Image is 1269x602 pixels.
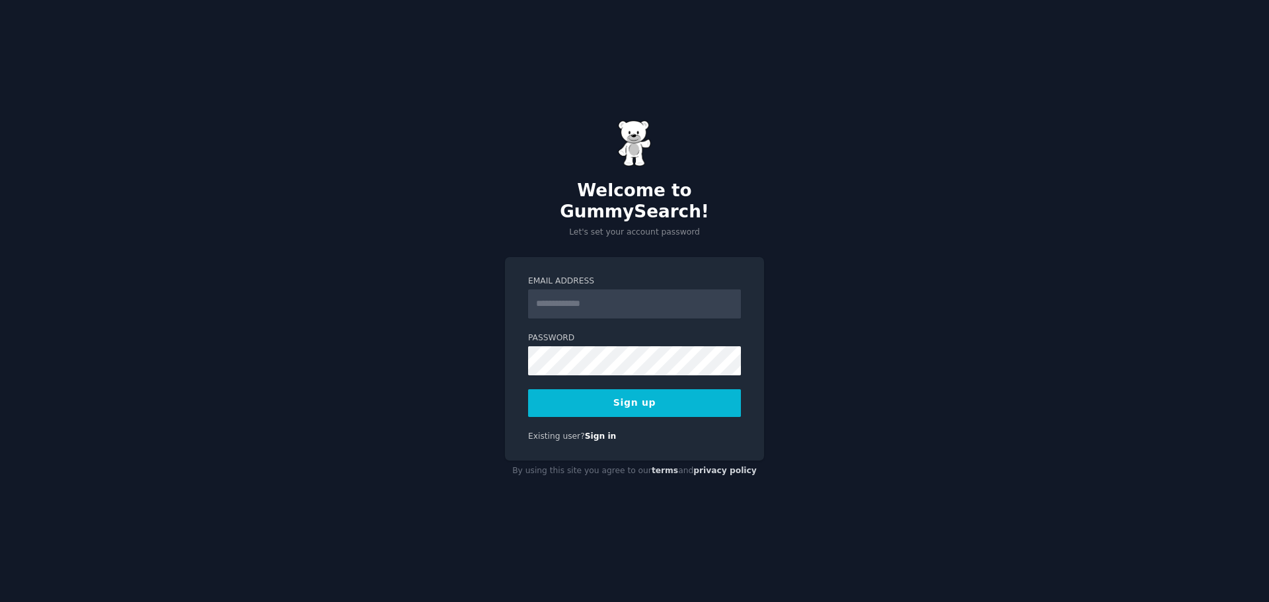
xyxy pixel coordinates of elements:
[528,276,741,287] label: Email Address
[505,461,764,482] div: By using this site you agree to our and
[528,432,585,441] span: Existing user?
[618,120,651,167] img: Gummy Bear
[652,466,678,475] a: terms
[528,389,741,417] button: Sign up
[585,432,617,441] a: Sign in
[528,332,741,344] label: Password
[505,227,764,239] p: Let's set your account password
[693,466,757,475] a: privacy policy
[505,180,764,222] h2: Welcome to GummySearch!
